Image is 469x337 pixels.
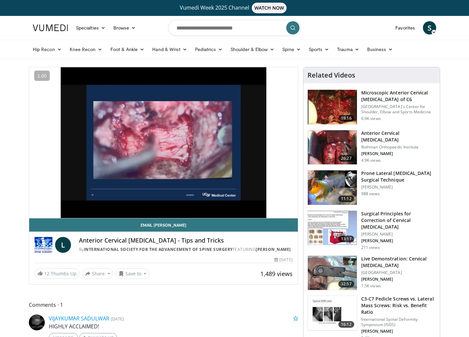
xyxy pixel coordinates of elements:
span: 32:57 [338,281,354,287]
input: Search topics, interventions [168,20,301,36]
p: Rothman Orthopaedic Institute [361,144,436,150]
p: [GEOGRAPHIC_DATA]'s Center for Shoulder, Elbow and Sports Medicine [361,104,436,115]
a: Specialties [72,21,109,34]
img: 52ce3d74-e44a-4cc7-9e4f-f0847deb19e9.150x105_q85_crop-smart_upscale.jpg [308,211,357,245]
a: Knee Recon [66,43,106,56]
p: 988 views [361,191,380,197]
p: 1.5K views [361,283,381,289]
img: -HDyPxAMiGEr7NQ34xMDoxOmdtO40mAx.150x105_q85_crop-smart_upscale.jpg [308,130,357,165]
img: f531744a-485e-4b37-ba65-a49c6ea32f16.150x105_q85_crop-smart_upscale.jpg [308,170,357,205]
a: Email [PERSON_NAME] [29,218,298,232]
a: S [423,21,436,34]
h3: Microscopic Anterior Cervical [MEDICAL_DATA] of C6 [361,89,436,103]
a: 11:12 Prone Lateral [MEDICAL_DATA] Surgical Technique [PERSON_NAME] 988 views [307,170,436,205]
span: 26:27 [338,155,354,162]
a: Foot & Ankle [106,43,149,56]
img: riew_one_100001394_3.jpg.150x105_q85_crop-smart_upscale.jpg [308,90,357,124]
h3: Surgical Principles for Correction of Cervical [MEDICAL_DATA] [361,210,436,230]
a: Business [363,43,397,56]
img: cb65b83d-d203-43eb-ba8c-ab80d36b84fe.150x105_q85_crop-smart_upscale.jpg [308,296,357,330]
a: 19:16 Microscopic Anterior Cervical [MEDICAL_DATA] of C6 [GEOGRAPHIC_DATA]'s Center for Shoulder,... [307,89,436,125]
p: HIGHLY ACCLAIMED! [49,322,298,330]
span: 13:17 [338,236,354,242]
a: 32:57 Live Demonstration: Cervical [MEDICAL_DATA] [GEOGRAPHIC_DATA] [PERSON_NAME] 1.5K views [307,255,436,291]
a: Pediatrics [191,43,227,56]
a: Favorites [391,21,419,34]
div: [DATE] [274,257,292,263]
a: VIJAYKUMAR SADULWAR [49,315,109,322]
img: International Society for the Advancement of Spine Surgery [34,237,52,253]
span: 11:12 [338,196,354,202]
video-js: Video Player [29,67,298,218]
span: WATCH NOW [252,3,287,13]
a: Sports [305,43,333,56]
a: International Society for the Advancement of Spine Surgery [84,247,233,252]
h3: Live Demonstration: Cervical [MEDICAL_DATA] [361,255,436,269]
img: 8c2ccad6-68da-4aab-b77e-0dfe275351c2.150x105_q85_crop-smart_upscale.jpg [308,256,357,290]
a: Trauma [333,43,363,56]
a: Hand & Wrist [148,43,191,56]
p: [PERSON_NAME] [361,238,436,244]
a: L [55,237,71,253]
p: [PERSON_NAME] [361,277,436,282]
a: Vumedi Week 2025 ChannelWATCH NOW [34,3,435,13]
p: [PERSON_NAME] [361,232,436,237]
a: 26:27 Anterior Cervical [MEDICAL_DATA] Rothman Orthopaedic Institute [PERSON_NAME] 4.9K views [307,130,436,165]
a: Spine [278,43,304,56]
p: [PERSON_NAME] [361,329,436,334]
span: 16:12 [338,321,354,328]
span: 19:16 [338,115,354,122]
div: By FEATURING [79,247,293,253]
p: International Spinal Deformity Symposium (ISDS) [361,317,436,327]
h3: Anterior Cervical [MEDICAL_DATA] [361,130,436,143]
a: Hip Recon [29,43,66,56]
h3: Prone Lateral [MEDICAL_DATA] Surgical Technique [361,170,436,183]
a: Shoulder & Elbow [227,43,278,56]
a: 13:17 Surgical Principles for Correction of Cervical [MEDICAL_DATA] [PERSON_NAME] [PERSON_NAME] 2... [307,210,436,250]
p: 211 views [361,245,380,250]
button: Save to [116,268,150,279]
p: 6.9K views [361,116,381,121]
a: 12 Thumbs Up [34,268,80,279]
p: 4.9K views [361,158,381,163]
p: [PERSON_NAME] [361,185,436,190]
img: VuMedi Logo [33,25,68,31]
h3: C3-C7 Pedicle Screws vs. Lateral Mass Screws: Risk vs. Benefit Ratio [361,296,436,315]
span: 1,489 views [260,270,293,278]
a: [PERSON_NAME] [256,247,291,252]
span: 12 [44,270,49,277]
p: [PERSON_NAME] [361,151,436,156]
span: Comments 1 [29,301,298,309]
img: Avatar [29,314,45,330]
a: Browse [109,21,140,34]
h4: Related Videos [307,71,355,79]
button: Share [82,268,113,279]
h4: Anterior Cervical [MEDICAL_DATA] - Tips and Tricks [79,237,293,244]
small: [DATE] [111,316,124,322]
p: [GEOGRAPHIC_DATA] [361,270,436,275]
